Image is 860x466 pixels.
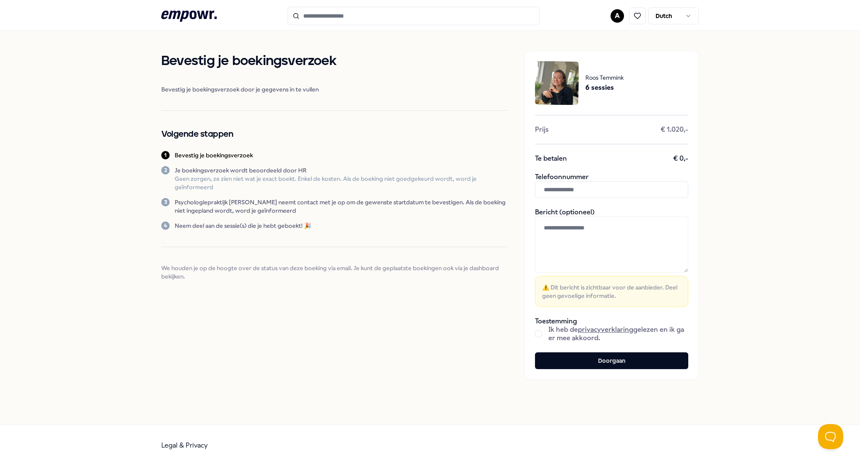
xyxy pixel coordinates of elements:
[535,208,688,307] div: Bericht (optioneel)
[161,198,170,206] div: 3
[161,85,508,94] span: Bevestig je boekingsverzoek door je gegevens in te vullen
[611,9,624,23] button: A
[542,283,681,300] span: ⚠️ Dit bericht is zichtbaar voor de aanbieder. Deel geen gevoelige informatie.
[161,151,170,159] div: 1
[161,128,508,141] h2: Volgende stappen
[585,73,624,82] span: Roos Temmink
[673,154,688,163] span: € 0,-
[548,325,688,342] span: Ik heb de gelezen en ik ga er mee akkoord.
[585,82,624,93] span: 6 sessies
[535,125,548,134] span: Prijs
[161,264,508,281] span: We houden je op de hoogte over de status van deze boeking via email. Je kunt de geplaatste boekin...
[175,198,508,215] p: Psychologiepraktijk [PERSON_NAME] neemt contact met je op om de gewenste startdatum te bevestigen...
[535,154,567,163] span: Te betalen
[175,166,508,174] p: Je boekingsverzoek wordt beoordeeld door HR
[161,441,208,449] a: Legal & Privacy
[175,221,311,230] p: Neem deel aan de sessie(s) die je hebt geboekt! 🎉
[175,151,253,159] p: Bevestig je boekingsverzoek
[578,325,633,333] a: privacyverklaring
[175,174,508,191] p: Geen zorgen, ze zien niet wat je exact boekt. Enkel de kosten. Als de boeking niet goedgekeurd wo...
[535,352,688,369] button: Doorgaan
[288,7,540,25] input: Search for products, categories or subcategories
[161,166,170,174] div: 2
[161,221,170,230] div: 4
[535,61,579,105] img: package image
[161,51,508,72] h1: Bevestig je boekingsverzoek
[535,173,688,198] div: Telefoonnummer
[661,125,688,134] span: € 1.020,-
[535,317,688,342] div: Toestemming
[818,424,843,449] iframe: Help Scout Beacon - Open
